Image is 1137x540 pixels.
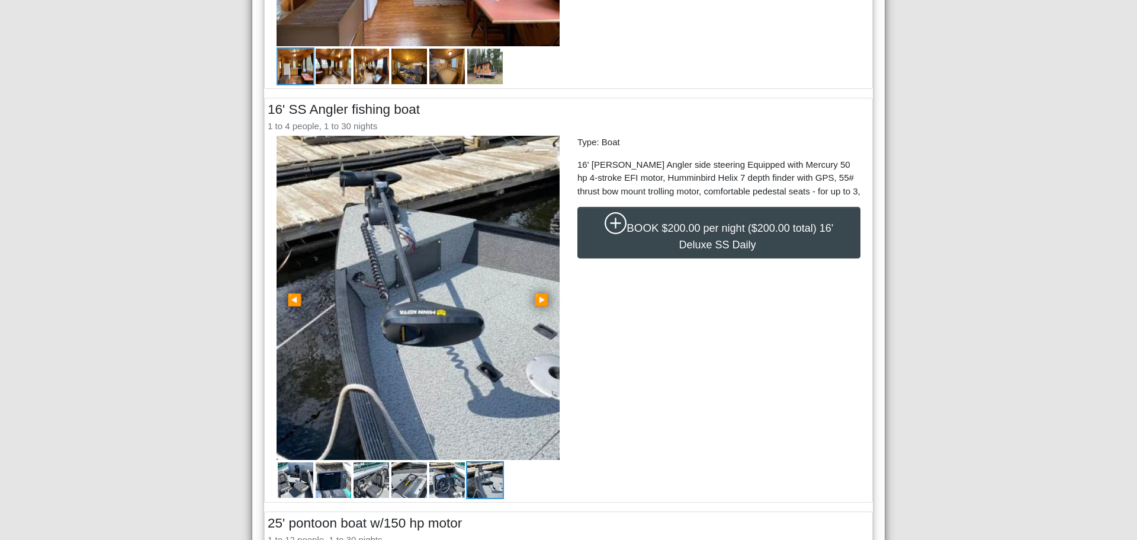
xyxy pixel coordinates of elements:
[287,293,302,306] span: ◀
[577,159,860,196] span: 16' [PERSON_NAME] Angler side steering Equipped with Mercury 50 hp 4-stroke EFI motor, Humminbird...
[662,222,834,251] span: $200.00 per night ($200.00 total) 16' Deluxe SS Daily
[605,212,627,235] svg: plus circle
[268,101,869,117] h4: 16' SS Angler fishing boat
[534,293,549,306] span: ▶
[268,515,869,531] h4: 25' pontoon boat w/150 hp motor
[268,121,869,132] h6: 1 to 4 people, 1 to 30 nights
[577,136,860,149] p: Type: Boat
[577,207,860,258] button: plus circleBOOK$200.00 per night ($200.00 total) 16' Deluxe SS Daily
[627,222,659,234] span: BOOK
